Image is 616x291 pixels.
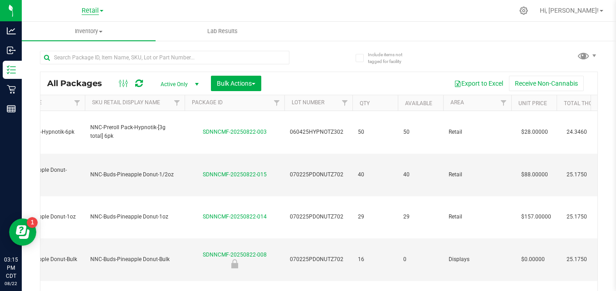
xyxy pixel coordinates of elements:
[203,171,267,178] a: SDNNCMF-20250822-015
[27,217,38,228] iframe: Resource center unread badge
[203,129,267,135] a: SDNNCMF-20250822-003
[195,27,250,35] span: Lab Results
[562,168,592,181] span: 25.1750
[90,213,179,221] span: NNC-Buds-Pineapple Donut-1oz
[4,256,18,280] p: 03:15 PM CDT
[203,213,267,220] a: SDNNCMF-20250822-014
[449,255,506,264] span: Displays
[290,255,347,264] span: 070225PDONUTZ702
[360,100,370,107] a: Qty
[156,22,289,41] a: Lab Results
[211,76,261,91] button: Bulk Actions
[518,100,547,107] a: Unit Price
[509,76,584,91] button: Receive Non-Cannabis
[90,170,179,179] span: NNC-Buds-Pineapple Donut-1/2oz
[449,128,506,136] span: Retail
[358,170,392,179] span: 40
[7,65,16,74] inline-svg: Inventory
[290,170,347,179] span: 070225PDONUTZ702
[11,255,79,264] span: Buds-Pineapple Donut-Bulk
[7,104,16,113] inline-svg: Reports
[449,213,506,221] span: Retail
[90,255,179,264] span: NNC-Buds-Pineapple Donut-Bulk
[449,170,506,179] span: Retail
[562,126,592,139] span: 24.3460
[11,213,79,221] span: Buds-Pineapple Donut-1oz
[540,7,599,14] span: Hi, [PERSON_NAME]!
[448,76,509,91] button: Export to Excel
[183,259,286,268] div: Newly Received
[40,51,289,64] input: Search Package ID, Item Name, SKU, Lot or Part Number...
[403,170,438,179] span: 40
[290,213,347,221] span: 070225PDONUTZ702
[7,85,16,94] inline-svg: Retail
[70,95,85,111] a: Filter
[82,7,99,15] span: Retail
[358,213,392,221] span: 29
[4,280,18,287] p: 08/22
[358,255,392,264] span: 16
[292,99,324,106] a: Lot Number
[517,168,552,181] span: $88.00000
[496,95,511,111] a: Filter
[192,99,223,106] a: Package ID
[7,26,16,35] inline-svg: Analytics
[11,166,79,183] span: Buds-Pineapple Donut-1/2oz
[337,95,352,111] a: Filter
[403,128,438,136] span: 50
[7,46,16,55] inline-svg: Inbound
[22,22,156,41] a: Inventory
[22,27,156,35] span: Inventory
[517,126,552,139] span: $28.00000
[269,95,284,111] a: Filter
[405,100,432,107] a: Available
[562,210,592,223] span: 25.1750
[11,128,79,136] span: Preroll Pack-Hypnotik-6pk
[517,253,549,266] span: $0.00000
[217,80,255,87] span: Bulk Actions
[403,255,438,264] span: 0
[564,100,596,107] a: Total THC%
[92,99,160,106] a: SKU Retail Display Name
[518,6,529,15] div: Manage settings
[368,51,413,65] span: Include items not tagged for facility
[203,252,267,258] a: SDNNCMF-20250822-008
[290,128,347,136] span: 060425HYPNOTZ302
[90,123,179,141] span: NNC-Preroll Pack-Hypnotik-[3g total] 6pk
[517,210,556,223] span: $157.00000
[450,99,464,106] a: Area
[9,218,36,246] iframe: Resource center
[562,253,592,266] span: 25.1750
[170,95,185,111] a: Filter
[47,78,111,88] span: All Packages
[403,213,438,221] span: 29
[358,128,392,136] span: 50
